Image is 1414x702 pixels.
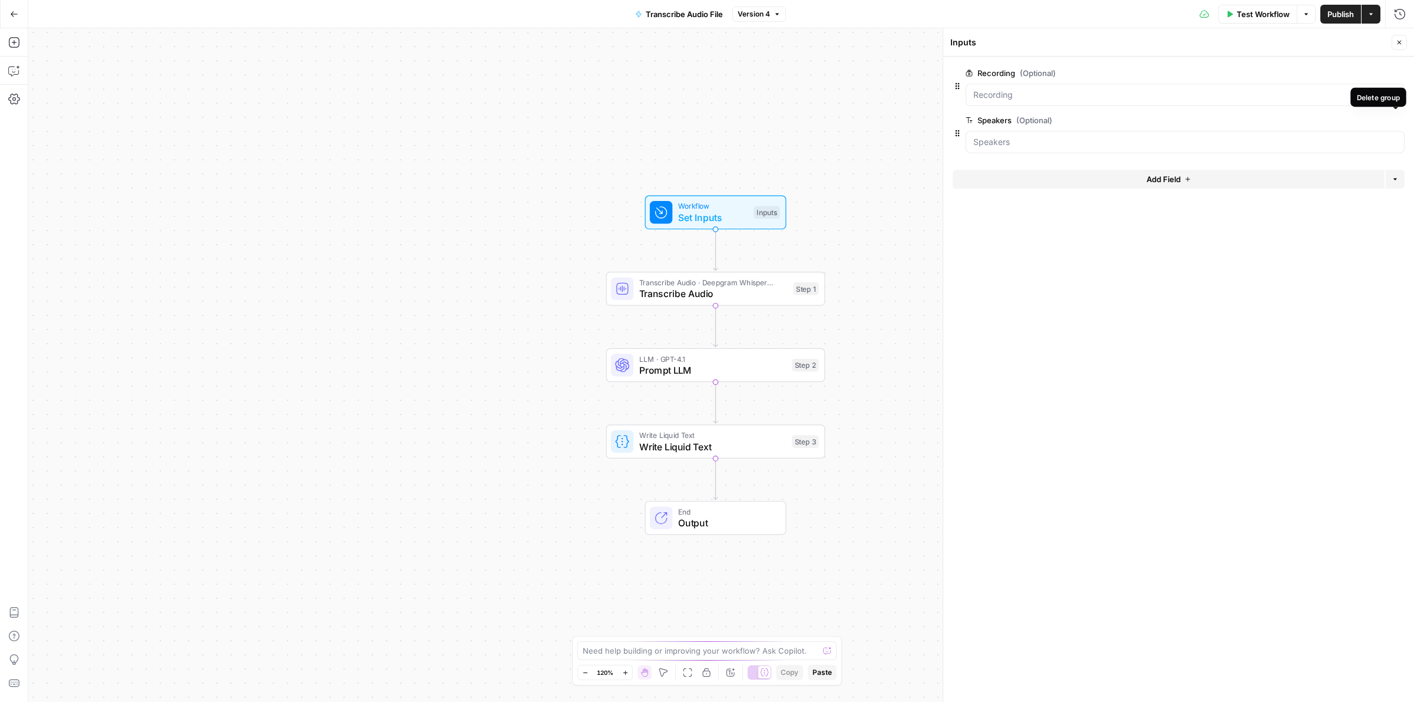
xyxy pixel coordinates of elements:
[792,435,819,448] div: Step 3
[794,282,819,295] div: Step 1
[1357,92,1400,103] div: Delete group
[973,89,1397,101] input: Recording
[1327,8,1354,20] span: Publish
[678,200,748,212] span: Workflow
[973,136,1397,148] input: Speakers
[950,37,1388,48] div: Inputs
[606,272,825,306] div: Transcribe Audio · Deepgram Whisper LargeTranscribe AudioStep 1
[1218,5,1297,24] button: Test Workflow
[639,277,788,288] span: Transcribe Audio · Deepgram Whisper Large
[639,353,787,364] span: LLM · GPT-4.1
[639,440,787,454] span: Write Liquid Text
[738,9,770,19] span: Version 4
[1020,67,1056,79] span: (Optional)
[1237,8,1290,20] span: Test Workflow
[754,206,779,219] div: Inputs
[966,67,1338,79] label: Recording
[713,459,718,500] g: Edge from step_3 to end
[606,348,825,383] div: LLM · GPT-4.1Prompt LLMStep 2
[713,306,718,347] g: Edge from step_1 to step_2
[606,501,825,535] div: EndOutput
[639,363,787,377] span: Prompt LLM
[646,8,723,20] span: Transcribe Audio File
[639,430,787,441] span: Write Liquid Text
[678,516,774,530] span: Output
[732,6,786,22] button: Version 4
[1320,5,1361,24] button: Publish
[812,667,832,678] span: Paste
[781,667,798,678] span: Copy
[628,5,730,24] button: Transcribe Audio File
[808,665,837,680] button: Paste
[678,506,774,517] span: End
[713,230,718,271] g: Edge from start to step_1
[1147,173,1181,185] span: Add Field
[597,668,613,677] span: 120%
[606,196,825,230] div: WorkflowSet InputsInputs
[713,383,718,423] g: Edge from step_2 to step_3
[776,665,803,680] button: Copy
[639,286,788,301] span: Transcribe Audio
[606,424,825,459] div: Write Liquid TextWrite Liquid TextStep 3
[792,359,819,372] div: Step 2
[1016,114,1052,126] span: (Optional)
[678,210,748,225] span: Set Inputs
[953,170,1385,189] button: Add Field
[966,114,1338,126] label: Speakers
